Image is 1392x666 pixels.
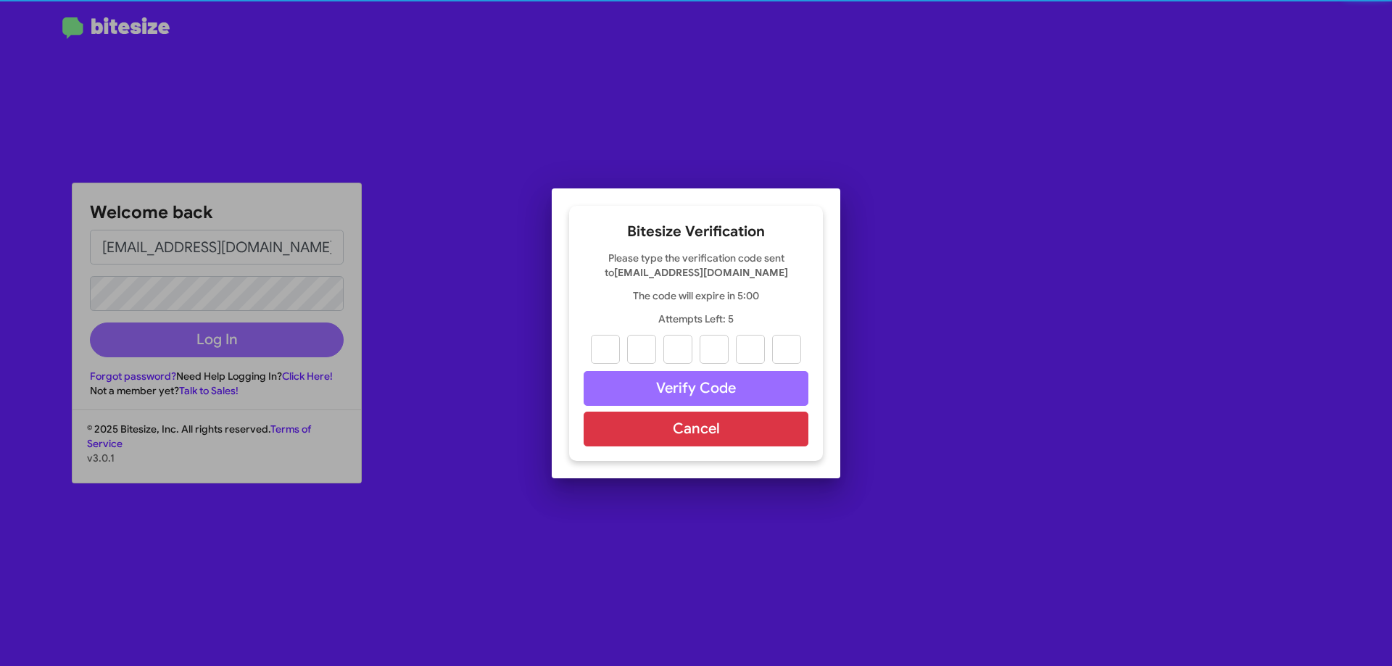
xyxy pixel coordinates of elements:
[584,412,808,446] button: Cancel
[584,371,808,406] button: Verify Code
[584,220,808,243] h2: Bitesize Verification
[584,288,808,303] p: The code will expire in 5:00
[584,251,808,280] p: Please type the verification code sent to
[614,266,788,279] strong: [EMAIL_ADDRESS][DOMAIN_NAME]
[584,312,808,326] p: Attempts Left: 5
